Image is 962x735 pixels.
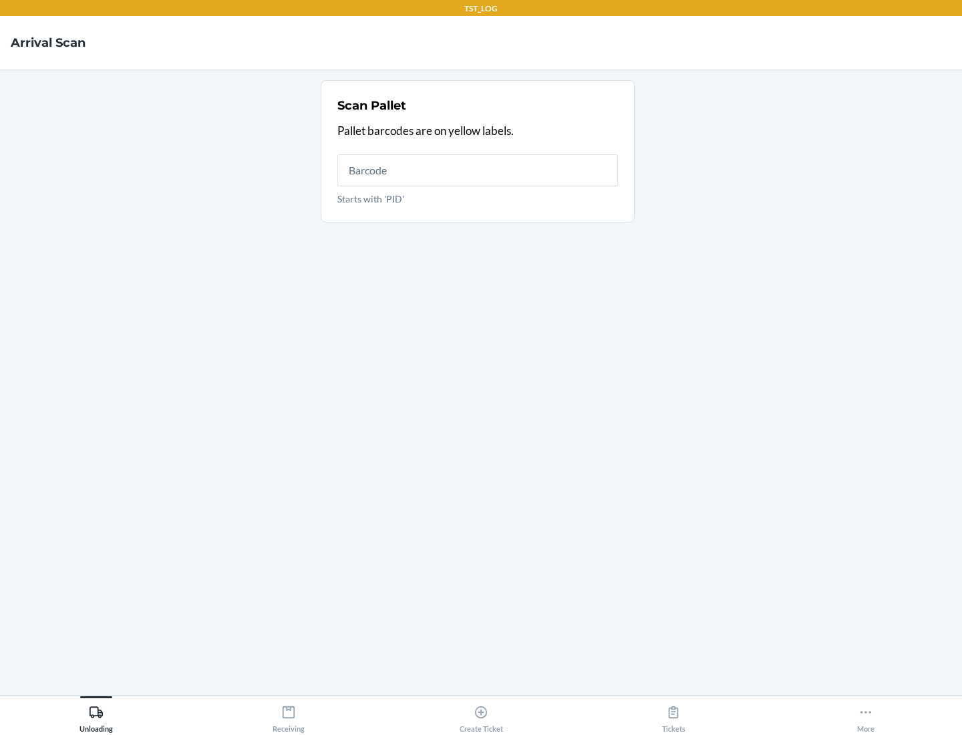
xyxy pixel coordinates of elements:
[577,696,770,733] button: Tickets
[11,34,86,51] h4: Arrival Scan
[337,122,618,140] p: Pallet barcodes are on yellow labels.
[337,97,406,114] h2: Scan Pallet
[273,700,305,733] div: Receiving
[385,696,577,733] button: Create Ticket
[857,700,874,733] div: More
[464,3,498,15] p: TST_LOG
[770,696,962,733] button: More
[192,696,385,733] button: Receiving
[79,700,113,733] div: Unloading
[662,700,685,733] div: Tickets
[460,700,503,733] div: Create Ticket
[337,154,618,186] input: Starts with 'PID'
[337,192,618,206] p: Starts with 'PID'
